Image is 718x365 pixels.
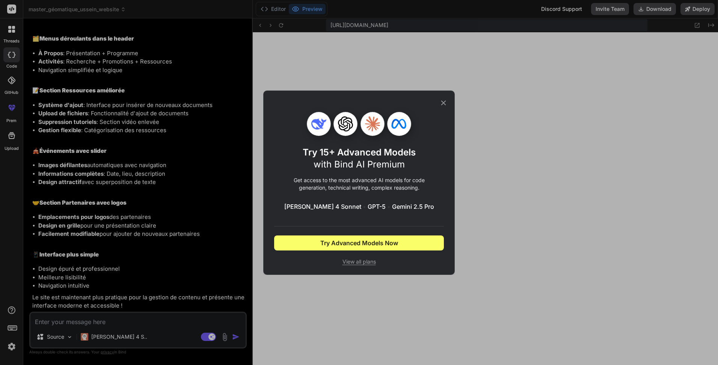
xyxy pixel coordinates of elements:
[314,159,405,170] span: with Bind AI Premium
[392,202,434,211] span: Gemini 2.5 Pro
[284,202,361,211] span: [PERSON_NAME] 4 Sonnet
[274,176,444,192] p: Get access to the most advanced AI models for code generation, technical writing, complex reasoning.
[311,116,326,131] img: Deepseek
[320,238,398,247] span: Try Advanced Models Now
[368,202,386,211] span: GPT-5
[274,258,444,265] span: View all plans
[387,202,391,211] span: •
[274,235,444,250] button: Try Advanced Models Now
[363,202,366,211] span: •
[303,146,416,170] h1: Try 15+ Advanced Models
